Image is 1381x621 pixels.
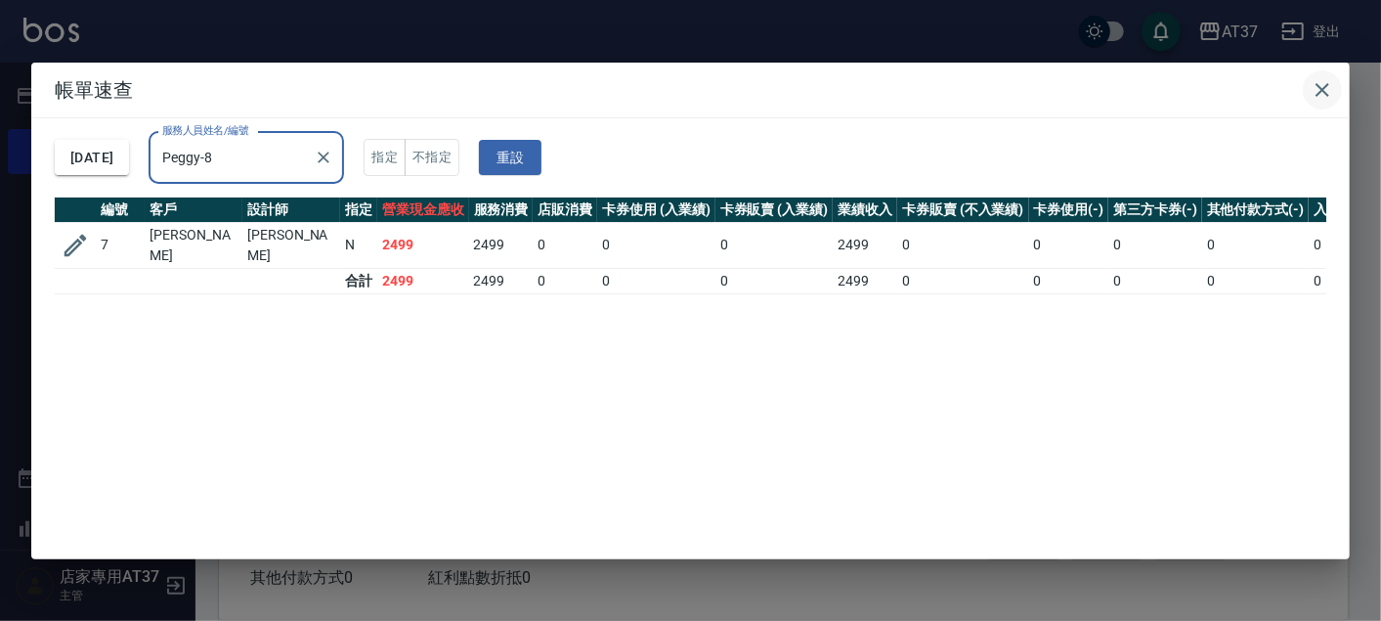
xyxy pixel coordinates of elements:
[479,140,541,176] button: 重設
[597,222,715,268] td: 0
[96,222,145,268] td: 7
[405,139,459,177] button: 不指定
[377,222,469,268] td: 2499
[364,139,406,177] button: 指定
[31,63,1350,117] h2: 帳單速查
[833,198,897,223] th: 業績收入
[55,140,129,176] button: [DATE]
[145,222,242,268] td: [PERSON_NAME]
[533,198,597,223] th: 店販消費
[1202,198,1310,223] th: 其他付款方式(-)
[533,222,597,268] td: 0
[833,222,897,268] td: 2499
[1108,198,1202,223] th: 第三方卡券(-)
[1029,222,1109,268] td: 0
[340,268,377,293] td: 合計
[715,268,834,293] td: 0
[340,222,377,268] td: N
[242,198,340,223] th: 設計師
[162,123,248,138] label: 服務人員姓名/編號
[533,268,597,293] td: 0
[310,144,337,171] button: Clear
[715,198,834,223] th: 卡券販賣 (入業績)
[96,198,145,223] th: 編號
[469,268,534,293] td: 2499
[597,268,715,293] td: 0
[1202,268,1310,293] td: 0
[897,198,1028,223] th: 卡券販賣 (不入業績)
[833,268,897,293] td: 2499
[897,268,1028,293] td: 0
[1108,268,1202,293] td: 0
[1202,222,1310,268] td: 0
[597,198,715,223] th: 卡券使用 (入業績)
[1029,198,1109,223] th: 卡券使用(-)
[242,222,340,268] td: [PERSON_NAME]
[897,222,1028,268] td: 0
[377,198,469,223] th: 營業現金應收
[1029,268,1109,293] td: 0
[715,222,834,268] td: 0
[340,198,377,223] th: 指定
[469,198,534,223] th: 服務消費
[145,198,242,223] th: 客戶
[469,222,534,268] td: 2499
[1108,222,1202,268] td: 0
[377,268,469,293] td: 2499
